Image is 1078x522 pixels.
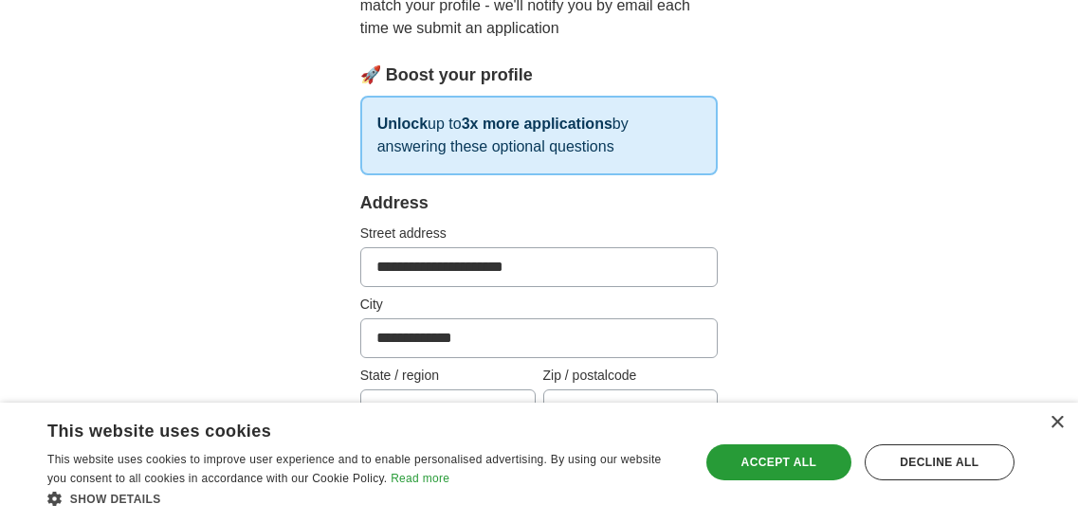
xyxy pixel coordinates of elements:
[47,489,681,508] div: Show details
[462,116,612,132] strong: 3x more applications
[360,366,536,386] label: State / region
[865,444,1014,480] div: Decline all
[360,63,719,88] div: 🚀 Boost your profile
[47,414,633,442] div: This website uses cookies
[360,295,719,315] label: City
[391,472,449,485] a: Read more, opens a new window
[360,190,719,216] div: Address
[47,453,662,485] span: This website uses cookies to improve user experience and to enable personalised advertising. By u...
[543,366,719,386] label: Zip / postalcode
[706,444,851,480] div: Accept all
[360,224,719,243] label: Street address
[377,116,428,132] strong: Unlock
[360,96,719,175] p: up to by answering these optional questions
[70,493,161,506] span: Show details
[1050,416,1064,430] div: Close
